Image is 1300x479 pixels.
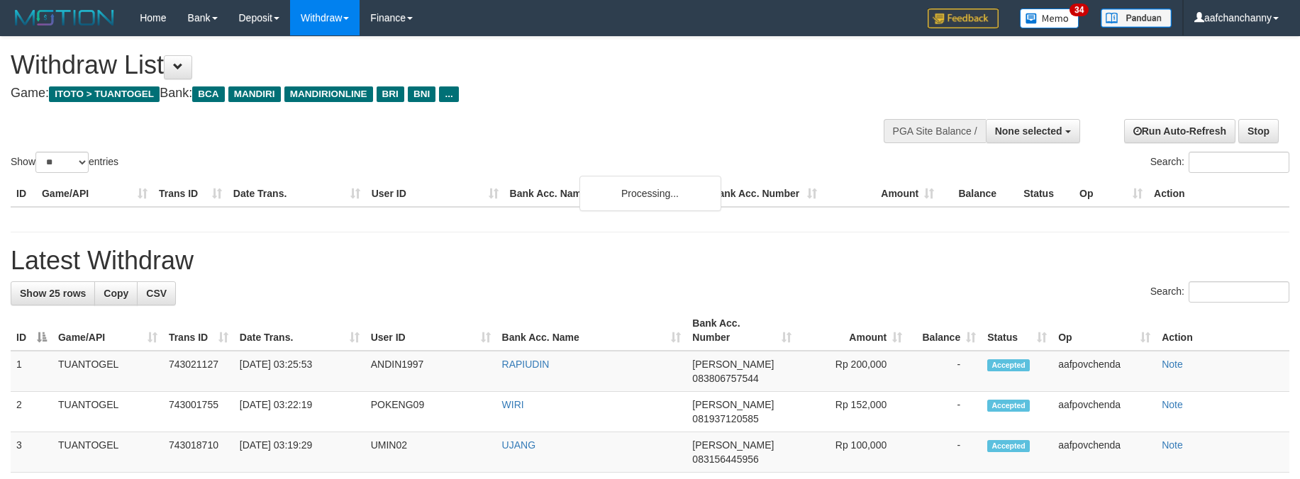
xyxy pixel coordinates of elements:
[11,152,118,173] label: Show entries
[52,392,163,432] td: TUANTOGEL
[36,181,153,207] th: Game/API
[20,288,86,299] span: Show 25 rows
[234,432,365,473] td: [DATE] 03:19:29
[137,281,176,305] a: CSV
[987,400,1030,412] span: Accepted
[52,351,163,392] td: TUANTOGEL
[192,86,224,102] span: BCA
[1148,181,1289,207] th: Action
[908,310,982,351] th: Balance: activate to sort column ascending
[797,392,908,432] td: Rp 152,000
[884,119,986,143] div: PGA Site Balance /
[11,392,52,432] td: 2
[11,51,852,79] h1: Withdraw List
[986,119,1080,143] button: None selected
[163,310,234,351] th: Trans ID: activate to sort column ascending
[163,351,234,392] td: 743021127
[1189,152,1289,173] input: Search:
[163,432,234,473] td: 743018710
[439,86,458,102] span: ...
[940,181,1018,207] th: Balance
[1052,392,1156,432] td: aafpovchenda
[11,351,52,392] td: 1
[908,432,982,473] td: -
[1052,432,1156,473] td: aafpovchenda
[579,176,721,211] div: Processing...
[797,310,908,351] th: Amount: activate to sort column ascending
[1156,310,1289,351] th: Action
[408,86,435,102] span: BNI
[228,181,366,207] th: Date Trans.
[163,392,234,432] td: 743001755
[1052,310,1156,351] th: Op: activate to sort column ascending
[11,181,36,207] th: ID
[908,392,982,432] td: -
[104,288,128,299] span: Copy
[35,152,89,173] select: Showentries
[1020,9,1079,28] img: Button%20Memo.svg
[284,86,373,102] span: MANDIRIONLINE
[1162,439,1183,451] a: Note
[823,181,940,207] th: Amount
[797,432,908,473] td: Rp 100,000
[502,439,535,451] a: UJANG
[1162,399,1183,410] a: Note
[377,86,404,102] span: BRI
[11,86,852,101] h4: Game: Bank:
[687,310,797,351] th: Bank Acc. Number: activate to sort column ascending
[1238,119,1279,143] a: Stop
[908,351,982,392] td: -
[146,288,167,299] span: CSV
[11,7,118,28] img: MOTION_logo.png
[1052,351,1156,392] td: aafpovchenda
[502,399,524,410] a: WIRI
[94,281,138,305] a: Copy
[496,310,687,351] th: Bank Acc. Name: activate to sort column ascending
[1150,152,1289,173] label: Search:
[692,359,774,370] span: [PERSON_NAME]
[987,440,1030,452] span: Accepted
[692,453,758,465] span: Copy 083156445956 to clipboard
[365,310,496,351] th: User ID: activate to sort column ascending
[995,125,1062,137] span: None selected
[365,432,496,473] td: UMIN02
[11,310,52,351] th: ID: activate to sort column descending
[153,181,228,207] th: Trans ID
[1124,119,1235,143] a: Run Auto-Refresh
[234,310,365,351] th: Date Trans.: activate to sort column ascending
[234,392,365,432] td: [DATE] 03:22:19
[11,281,95,305] a: Show 25 rows
[504,181,706,207] th: Bank Acc. Name
[234,351,365,392] td: [DATE] 03:25:53
[797,351,908,392] td: Rp 200,000
[1018,181,1074,207] th: Status
[49,86,160,102] span: ITOTO > TUANTOGEL
[706,181,823,207] th: Bank Acc. Number
[692,439,774,451] span: [PERSON_NAME]
[692,413,758,424] span: Copy 081937120585 to clipboard
[1101,9,1172,28] img: panduan.png
[11,247,1289,275] h1: Latest Withdraw
[982,310,1052,351] th: Status: activate to sort column ascending
[692,373,758,384] span: Copy 083806757544 to clipboard
[11,432,52,473] td: 3
[1189,281,1289,303] input: Search:
[987,359,1030,371] span: Accepted
[928,9,999,28] img: Feedback.jpg
[1070,4,1089,16] span: 34
[1150,281,1289,303] label: Search:
[52,310,163,351] th: Game/API: activate to sort column ascending
[52,432,163,473] td: TUANTOGEL
[1074,181,1148,207] th: Op
[502,359,550,370] a: RAPIUDIN
[692,399,774,410] span: [PERSON_NAME]
[228,86,281,102] span: MANDIRI
[1162,359,1183,370] a: Note
[365,351,496,392] td: ANDIN1997
[366,181,504,207] th: User ID
[365,392,496,432] td: POKENG09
